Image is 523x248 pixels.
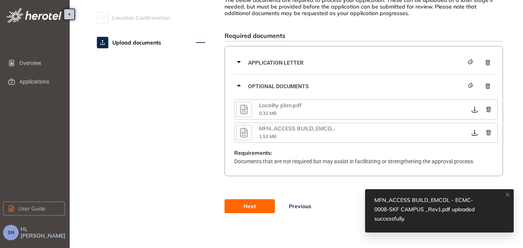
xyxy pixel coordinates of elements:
span: Applications [19,74,59,89]
span: Optional documents [248,82,464,91]
span: Requirements: [234,150,272,156]
span: 0.31 MB [259,110,276,116]
span: Hi, [PERSON_NAME] [21,226,67,239]
div: Application letter [234,51,498,74]
button: User Guide [3,202,65,216]
button: SN [3,225,19,240]
span: SN [8,230,14,235]
span: Required documents [225,32,285,39]
span: Previous [289,202,311,210]
span: Location Confirmation [112,10,170,26]
button: Next [225,199,275,213]
span: Application letter [248,58,464,67]
div: MFN_ACCESS BUILD_EMCOL - ECMC-0008-SKF CAMPUS _Rev1.pdf uploaded successfully. [374,195,485,223]
span: User Guide [18,204,46,213]
img: logo [6,8,62,23]
span: Upload documents [112,35,161,50]
span: Overview [19,55,59,71]
div: Locality plan.pdf [259,102,336,109]
div: Optional documents [234,75,498,98]
p: Documents that are not required but may assist in facilitating or strengthening the approval proc... [234,157,498,166]
span: MFN_ACCESS BUILD_EMCO [259,125,331,132]
button: Previous [275,199,325,213]
span: 1.53 MB [259,133,276,139]
span: ... [331,125,335,132]
div: MFN_ACCESS BUILD_EMCOL - ECMC-0008-SKF CAMPUS _Rev1.pdf [259,125,336,132]
span: Next [243,202,256,210]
